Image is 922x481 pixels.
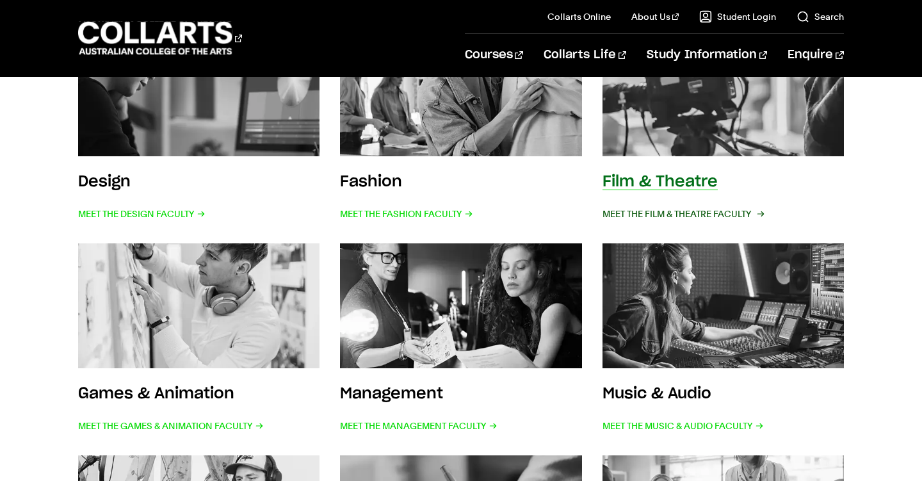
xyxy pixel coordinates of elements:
[603,386,711,402] h3: Music & Audio
[78,174,131,190] h3: Design
[78,243,319,436] a: Games & Animation Meet the Games & Animation Faculty
[78,417,264,435] span: Meet the Games & Animation Faculty
[797,10,844,23] a: Search
[340,417,497,435] span: Meet the Management Faculty
[603,205,763,223] span: Meet the Film & Theatre Faculty
[340,31,581,223] a: Fashion Meet the Fashion Faculty
[544,34,626,76] a: Collarts Life
[647,34,767,76] a: Study Information
[340,386,443,402] h3: Management
[340,174,402,190] h3: Fashion
[78,31,319,223] a: Design Meet the Design Faculty
[788,34,843,76] a: Enquire
[465,34,523,76] a: Courses
[699,10,776,23] a: Student Login
[340,205,473,223] span: Meet the Fashion Faculty
[603,417,764,435] span: Meet the Music & Audio Faculty
[603,31,844,223] a: Film & Theatre Meet the Film & Theatre Faculty
[78,205,206,223] span: Meet the Design Faculty
[603,243,844,436] a: Music & Audio Meet the Music & Audio Faculty
[340,243,581,436] a: Management Meet the Management Faculty
[78,386,234,402] h3: Games & Animation
[78,20,242,56] div: Go to homepage
[631,10,679,23] a: About Us
[547,10,611,23] a: Collarts Online
[603,174,718,190] h3: Film & Theatre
